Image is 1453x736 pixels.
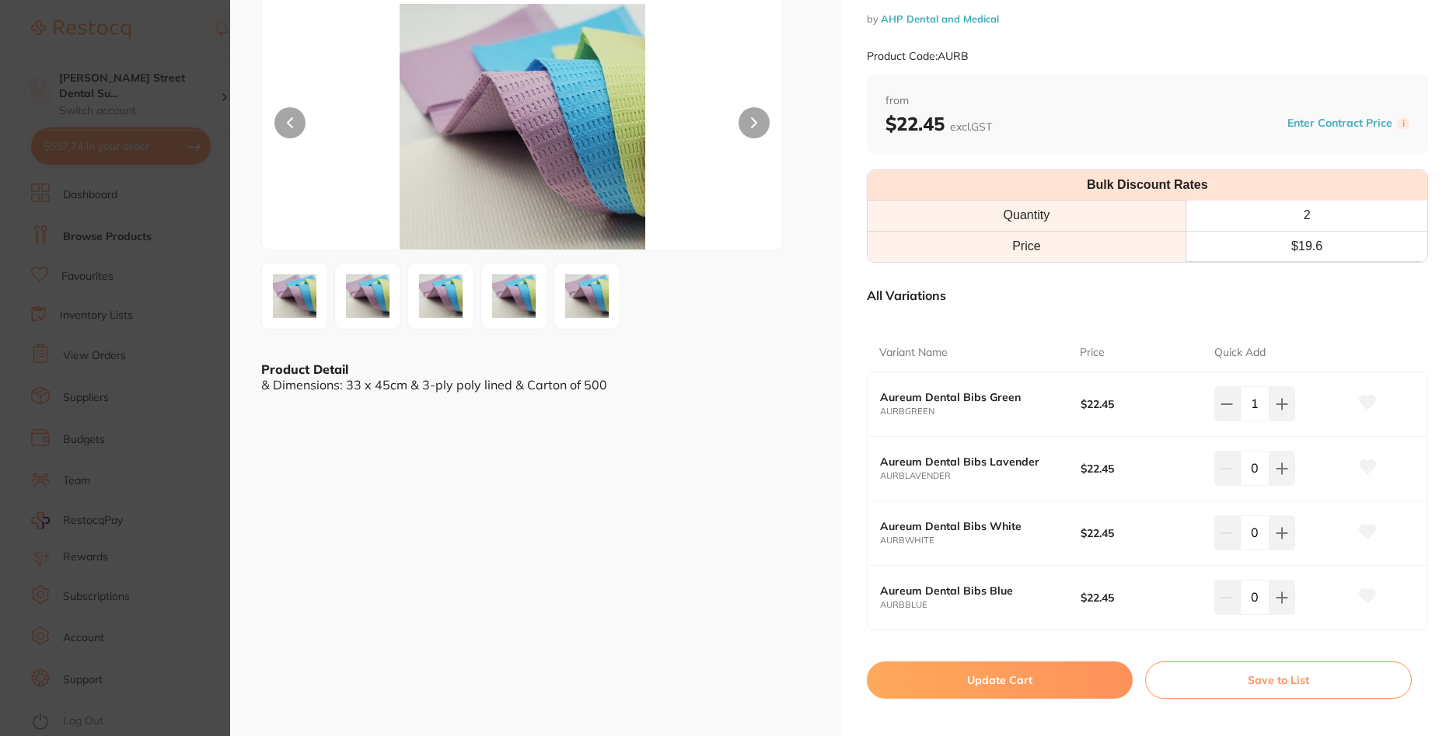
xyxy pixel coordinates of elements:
[868,201,1186,231] th: Quantity
[1186,231,1427,261] td: $ 19.6
[881,12,999,25] a: AHP Dental and Medical
[880,535,1081,546] small: AURBWHITE
[867,50,969,63] small: Product Code: AURB
[366,4,679,249] img: Njc5
[885,112,992,135] b: $22.45
[261,361,348,377] b: Product Detail
[1283,116,1397,131] button: Enter Contract Price
[880,520,1060,532] b: Aureum Dental Bibs White
[261,378,811,392] div: & Dimensions: 33 x 45cm & 3-ply poly lined & Carton of 500
[413,268,469,324] img: Njgw
[1081,591,1201,604] b: $22.45
[867,13,1429,25] small: by
[1081,398,1201,410] b: $22.45
[867,288,946,303] p: All Variations
[1214,345,1266,361] p: Quick Add
[880,471,1081,481] small: AURBLAVENDER
[868,231,1186,261] td: Price
[486,268,542,324] img: Njgx
[1081,527,1201,539] b: $22.45
[868,170,1428,201] th: Bulk Discount Rates
[880,455,1060,468] b: Aureum Dental Bibs Lavender
[880,600,1081,610] small: AURBBLUE
[1186,201,1427,231] th: 2
[950,120,992,134] span: excl. GST
[880,391,1060,403] b: Aureum Dental Bibs Green
[1080,345,1105,361] p: Price
[1145,661,1412,699] button: Save to List
[885,93,1410,109] span: from
[880,584,1060,597] b: Aureum Dental Bibs Blue
[340,268,396,324] img: Njc5
[879,345,948,361] p: Variant Name
[880,406,1081,417] small: AURBGREEN
[1081,462,1201,475] b: $22.45
[267,268,323,324] img: Njc4
[867,661,1133,699] button: Update Cart
[1397,117,1409,130] label: i
[559,268,615,324] img: Njgy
